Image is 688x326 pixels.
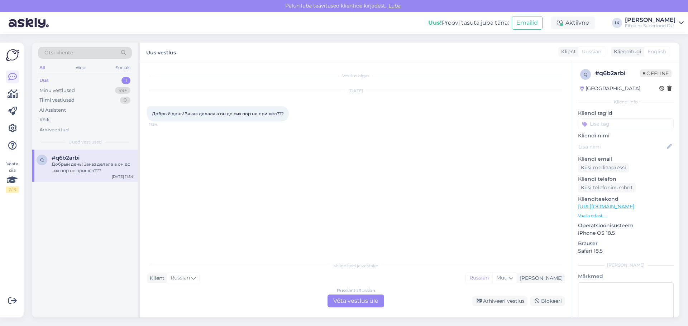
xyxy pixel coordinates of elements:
[578,262,674,268] div: [PERSON_NAME]
[6,186,19,193] div: 2 / 3
[38,63,46,72] div: All
[328,295,384,307] div: Võta vestlus üle
[39,116,50,123] div: Kõik
[112,174,133,179] div: [DATE] 11:54
[52,155,80,161] span: #q6b2arbi
[578,155,674,163] p: Kliendi email
[39,107,66,114] div: AI Assistent
[147,73,565,79] div: Vestlus algas
[530,296,565,306] div: Blokeeri
[578,222,674,229] p: Operatsioonisüsteem
[595,69,640,78] div: # q6b2arbi
[578,213,674,219] p: Vaata edasi ...
[40,157,44,162] span: q
[578,229,674,237] p: iPhone OS 18.5
[578,183,636,193] div: Küsi telefoninumbrit
[578,110,674,117] p: Kliendi tag'id
[578,118,674,129] input: Lisa tag
[466,273,492,283] div: Russian
[114,63,132,72] div: Socials
[625,23,676,29] div: Fitpoint Superfood OÜ
[578,240,674,247] p: Brauser
[74,63,87,72] div: Web
[648,48,666,55] span: English
[115,87,130,94] div: 99+
[6,161,19,193] div: Vaata siia
[146,47,176,57] label: Uus vestlus
[44,49,73,57] span: Otsi kliente
[171,274,190,282] span: Russian
[6,48,19,62] img: Askly Logo
[640,69,672,77] span: Offline
[625,17,684,29] a: [PERSON_NAME]Fitpoint Superfood OÜ
[558,48,576,55] div: Klient
[152,111,284,116] span: Добрый день! Заказ делала а он до сих пор не пришёл???
[578,247,674,255] p: Safari 18.5
[39,77,49,84] div: Uus
[578,175,674,183] p: Kliendi telefon
[512,16,543,30] button: Emailid
[578,163,629,172] div: Küsi meiliaadressi
[611,48,641,55] div: Klienditugi
[39,87,75,94] div: Minu vestlused
[578,203,634,210] a: [URL][DOMAIN_NAME]
[386,3,403,9] span: Luba
[428,19,442,26] b: Uus!
[39,126,69,133] div: Arhiveeritud
[578,143,665,151] input: Lisa nimi
[551,16,595,29] div: Aktiivne
[337,287,375,294] div: Russian to Russian
[578,132,674,140] p: Kliendi nimi
[582,48,601,55] span: Russian
[428,19,509,27] div: Proovi tasuta juba täna:
[578,99,674,105] div: Kliendi info
[472,296,527,306] div: Arhiveeri vestlus
[39,97,75,104] div: Tiimi vestlused
[52,161,133,174] div: Добрый день! Заказ делала а он до сих пор не пришёл???
[121,77,130,84] div: 1
[580,85,640,92] div: [GEOGRAPHIC_DATA]
[147,263,565,269] div: Valige keel ja vastake
[68,139,102,145] span: Uued vestlused
[578,195,674,203] p: Klienditeekond
[578,273,674,280] p: Märkmed
[625,17,676,23] div: [PERSON_NAME]
[147,274,164,282] div: Klient
[120,97,130,104] div: 0
[612,18,622,28] div: IK
[517,274,563,282] div: [PERSON_NAME]
[149,122,176,127] span: 11:54
[147,88,565,94] div: [DATE]
[496,274,507,281] span: Muu
[584,72,587,77] span: q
